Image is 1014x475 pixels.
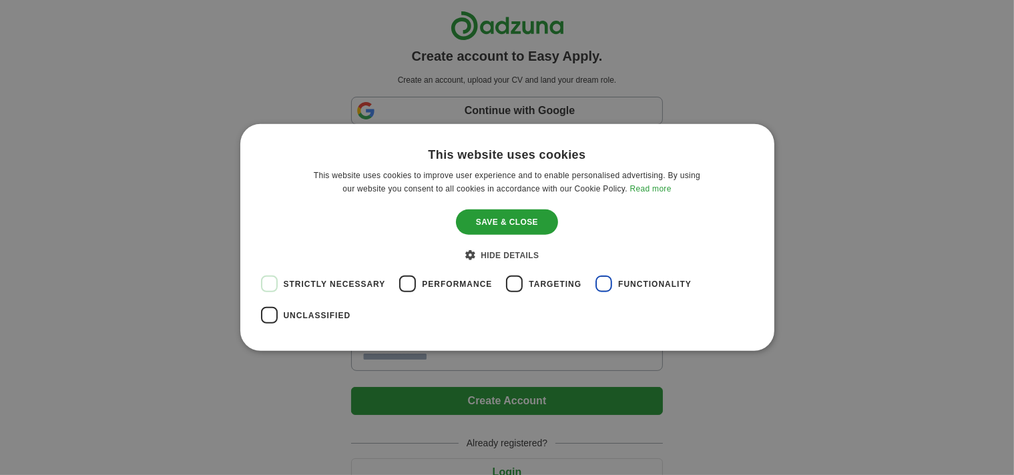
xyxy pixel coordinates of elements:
div: Hide details [475,248,539,262]
span: Targeting [529,278,581,290]
span: Functionality [618,278,692,290]
span: This website uses cookies to improve user experience and to enable personalised advertising. By u... [314,171,700,193]
div: Save & Close [456,209,558,235]
a: Read more, opens a new window [630,184,672,193]
span: Performance [422,278,492,290]
div: This website uses cookies [428,147,585,163]
div: Cookie consent dialog [240,124,774,351]
span: Hide details [481,251,539,260]
span: Unclassified [284,310,351,322]
span: Strictly necessary [284,278,386,290]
